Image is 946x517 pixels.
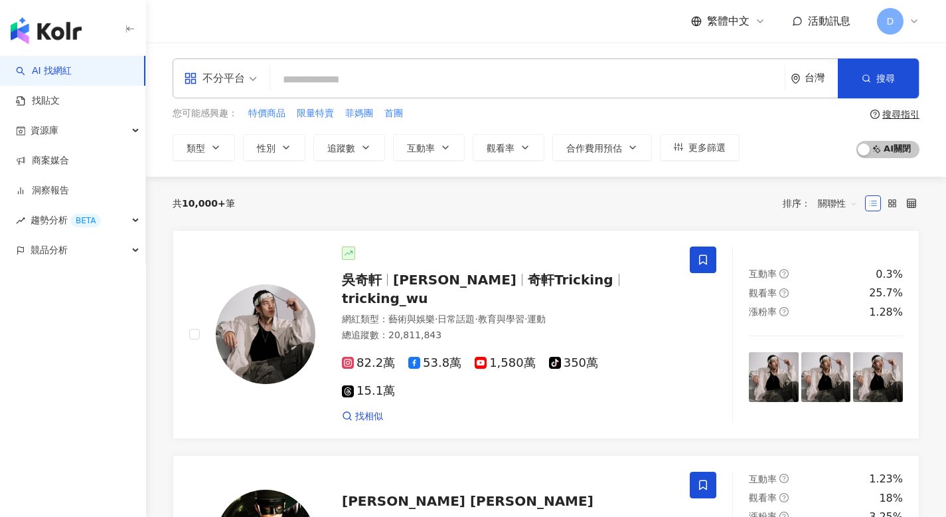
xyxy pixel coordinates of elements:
[393,272,516,288] span: [PERSON_NAME]
[882,109,919,120] div: 搜尋指引
[876,267,903,282] div: 0.3%
[173,134,235,161] button: 類型
[749,268,777,279] span: 互動率
[779,474,789,483] span: question-circle
[31,205,101,235] span: 趨勢分析
[566,143,622,154] span: 合作費用預估
[216,284,315,384] img: KOL Avatar
[313,134,385,161] button: 追蹤數
[182,198,226,209] span: 10,000+
[408,356,461,370] span: 53.8萬
[869,472,903,486] div: 1.23%
[869,305,903,320] div: 1.28%
[384,107,403,120] span: 首團
[749,492,777,503] span: 觀看率
[296,106,335,121] button: 限量特賣
[779,493,789,502] span: question-circle
[342,410,383,423] a: 找相似
[749,352,799,402] img: post-image
[345,107,373,120] span: 菲媽團
[173,230,919,440] a: KOL Avatar吳奇軒[PERSON_NAME]奇軒Trickingtricking_wu網紅類型：藝術與娛樂·日常話題·教育與學習·運動總追蹤數：20,811,84382.2萬53.8萬1...
[475,314,477,324] span: ·
[297,107,334,120] span: 限量特賣
[342,384,395,398] span: 15.1萬
[187,143,205,154] span: 類型
[16,94,60,108] a: 找貼文
[70,214,101,227] div: BETA
[473,134,544,161] button: 觀看率
[342,290,428,306] span: tricking_wu
[749,288,777,298] span: 觀看率
[184,68,245,89] div: 不分平台
[11,17,82,44] img: logo
[524,314,527,324] span: ·
[173,107,238,120] span: 您可能感興趣：
[660,134,740,161] button: 更多篩選
[887,14,894,29] span: D
[327,143,355,154] span: 追蹤數
[475,356,536,370] span: 1,580萬
[838,58,919,98] button: 搜尋
[388,314,435,324] span: 藝術與娛樂
[808,15,850,27] span: 活動訊息
[853,352,903,402] img: post-image
[791,74,801,84] span: environment
[342,313,674,326] div: 網紅類型 ：
[707,14,749,29] span: 繁體中文
[749,474,777,484] span: 互動率
[342,356,395,370] span: 82.2萬
[248,106,286,121] button: 特價商品
[342,329,674,342] div: 總追蹤數 ： 20,811,843
[549,356,598,370] span: 350萬
[876,73,895,84] span: 搜尋
[818,193,858,214] span: 關聯性
[31,235,68,265] span: 競品分析
[248,107,285,120] span: 特價商品
[257,143,276,154] span: 性別
[805,72,838,84] div: 台灣
[879,491,903,506] div: 18%
[478,314,524,324] span: 教育與學習
[184,72,197,85] span: appstore
[16,154,69,167] a: 商案媒合
[16,216,25,225] span: rise
[345,106,374,121] button: 菲媽團
[801,352,851,402] img: post-image
[870,110,880,119] span: question-circle
[342,272,382,288] span: 吳奇軒
[393,134,465,161] button: 互動率
[437,314,475,324] span: 日常話題
[173,198,235,209] div: 共 筆
[869,286,903,300] div: 25.7%
[527,314,546,324] span: 運動
[779,288,789,298] span: question-circle
[779,307,789,316] span: question-circle
[16,64,72,78] a: searchAI 找網紅
[783,193,865,214] div: 排序：
[487,143,514,154] span: 觀看率
[243,134,305,161] button: 性別
[384,106,404,121] button: 首團
[552,134,652,161] button: 合作費用預估
[16,184,69,197] a: 洞察報告
[31,116,58,146] span: 資源庫
[355,410,383,423] span: 找相似
[779,269,789,278] span: question-circle
[435,314,437,324] span: ·
[342,493,593,509] span: [PERSON_NAME] [PERSON_NAME]
[528,272,613,288] span: 奇軒Tricking
[688,142,726,153] span: 更多篩選
[749,306,777,317] span: 漲粉率
[407,143,435,154] span: 互動率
